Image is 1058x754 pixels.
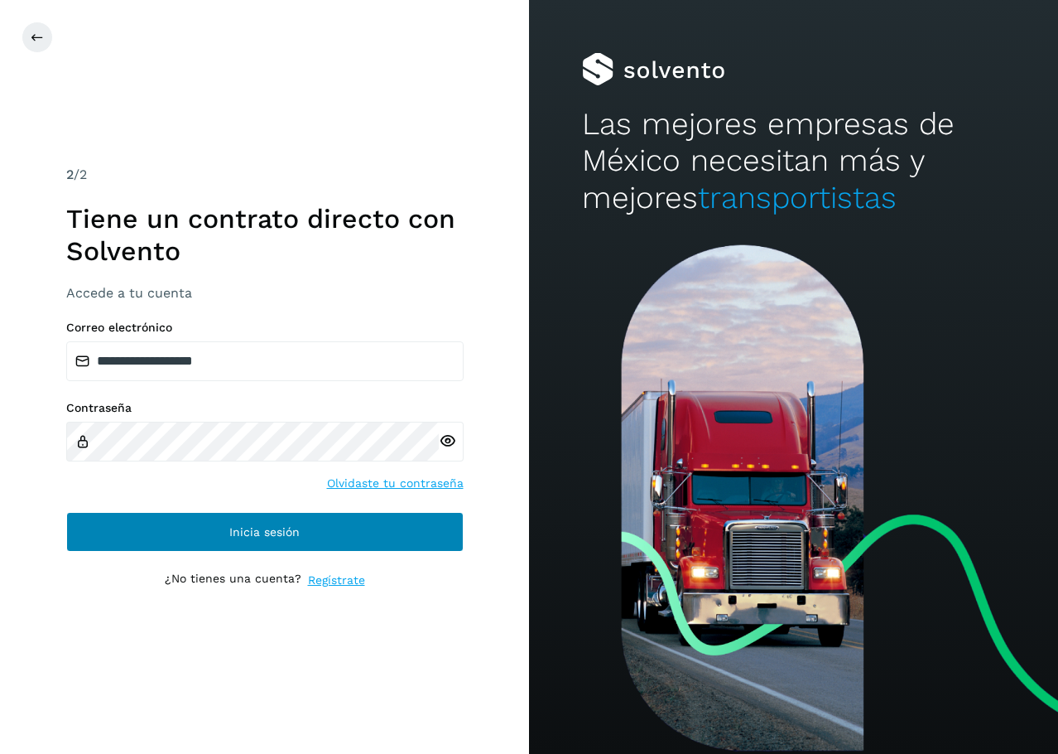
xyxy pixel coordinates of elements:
[229,526,300,538] span: Inicia sesión
[165,572,301,589] p: ¿No tienes una cuenta?
[582,106,1005,216] h2: Las mejores empresas de México necesitan más y mejores
[66,512,464,552] button: Inicia sesión
[66,203,464,267] h1: Tiene un contrato directo con Solvento
[66,167,74,182] span: 2
[327,475,464,492] a: Olvidaste tu contraseña
[66,401,464,415] label: Contraseña
[66,165,464,185] div: /2
[66,285,464,301] h3: Accede a tu cuenta
[698,180,897,215] span: transportistas
[66,321,464,335] label: Correo electrónico
[308,572,365,589] a: Regístrate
